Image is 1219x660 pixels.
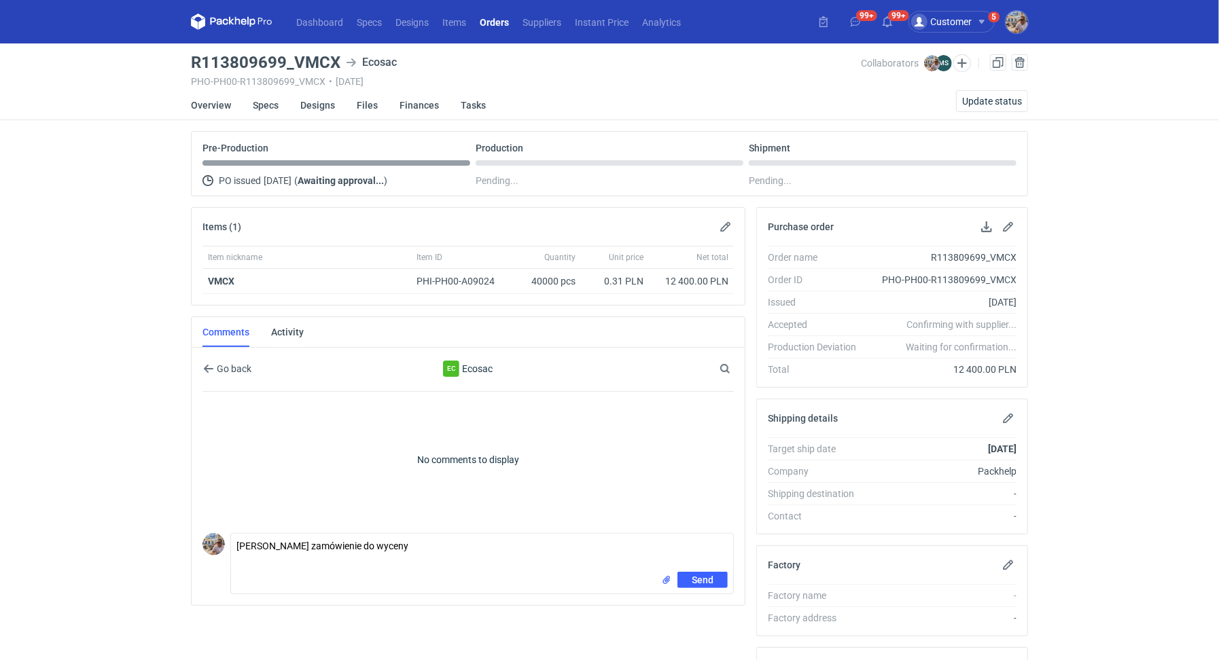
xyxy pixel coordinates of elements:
[271,317,304,347] a: Activity
[516,14,568,30] a: Suppliers
[768,442,867,456] div: Target ship date
[845,11,866,33] button: 99+
[1000,557,1017,573] button: Edit factory details
[298,175,384,186] strong: Awaiting approval...
[988,443,1017,454] strong: [DATE]
[202,533,225,555] img: Michał Palasek
[867,251,1017,264] div: R113809699_VMCX
[443,361,459,377] div: Ecosac
[208,276,234,287] a: VMCX
[294,175,298,186] span: (
[867,363,1017,376] div: 12 400.00 PLN
[350,14,389,30] a: Specs
[202,392,734,528] p: No comments to display
[300,90,335,120] a: Designs
[911,14,972,30] div: Customer
[867,295,1017,309] div: [DATE]
[191,14,272,30] svg: Packhelp Pro
[191,54,340,71] h3: R113809699_VMCX
[768,413,838,424] h2: Shipping details
[202,361,252,377] button: Go back
[867,273,1017,287] div: PHO-PH00-R113809699_VMCX
[1000,219,1017,235] button: Edit purchase order
[867,464,1017,478] div: Packhelp
[400,90,439,120] a: Finances
[768,221,834,232] h2: Purchase order
[768,487,867,500] div: Shipping destination
[768,464,867,478] div: Company
[202,172,470,189] div: PO issued
[1006,11,1028,33] button: Michał Palasek
[749,143,790,153] p: Shipment
[768,589,867,602] div: Factory name
[992,12,997,22] div: 5
[692,575,713,585] span: Send
[717,361,760,377] input: Search
[253,90,279,120] a: Specs
[936,55,952,71] figcaption: MS
[768,363,867,376] div: Total
[718,219,734,235] button: Edit items
[956,90,1028,112] button: Update status
[214,364,251,373] span: Go back
[191,90,231,120] a: Overview
[867,487,1017,500] div: -
[768,611,867,625] div: Factory address
[202,221,241,232] h2: Items (1)
[696,252,728,263] span: Net total
[768,340,867,354] div: Production Deviation
[677,572,728,588] button: Send
[329,76,332,87] span: •
[586,274,643,288] div: 0.31 PLN
[908,11,1006,33] button: Customer5
[635,14,688,30] a: Analytics
[389,14,436,30] a: Designs
[924,55,940,71] img: Michał Palasek
[417,252,442,263] span: Item ID
[1000,410,1017,426] button: Edit shipping details
[264,172,291,189] span: [DATE]
[357,361,580,377] div: Ecosac
[867,509,1017,523] div: -
[202,143,268,153] p: Pre-Production
[513,269,581,294] div: 40000 pcs
[978,219,995,235] button: Download PO
[768,560,800,570] h2: Factory
[191,76,861,87] div: PHO-PH00-R113809699_VMCX [DATE]
[768,318,867,331] div: Accepted
[544,252,576,263] span: Quantity
[473,14,516,30] a: Orders
[962,96,1022,106] span: Update status
[568,14,635,30] a: Instant Price
[1012,54,1028,71] button: Cancel order
[877,11,898,33] button: 99+
[443,361,459,377] figcaption: Ec
[417,274,508,288] div: PHI-PH00-A09024
[654,274,728,288] div: 12 400.00 PLN
[953,54,971,72] button: Edit collaborators
[461,90,486,120] a: Tasks
[990,54,1006,71] a: Duplicate
[768,509,867,523] div: Contact
[609,252,643,263] span: Unit price
[346,54,397,71] div: Ecosac
[289,14,350,30] a: Dashboard
[867,611,1017,625] div: -
[768,273,867,287] div: Order ID
[768,295,867,309] div: Issued
[202,317,249,347] a: Comments
[476,143,523,153] p: Production
[768,251,867,264] div: Order name
[231,534,733,572] textarea: [PERSON_NAME] zamówienie do wyceny
[749,172,1017,189] div: Pending...
[906,319,1017,330] em: Confirming with supplier...
[861,58,919,69] span: Collaborators
[476,172,518,189] span: Pending...
[867,589,1017,602] div: -
[384,175,387,186] span: )
[208,252,262,263] span: Item nickname
[357,90,378,120] a: Files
